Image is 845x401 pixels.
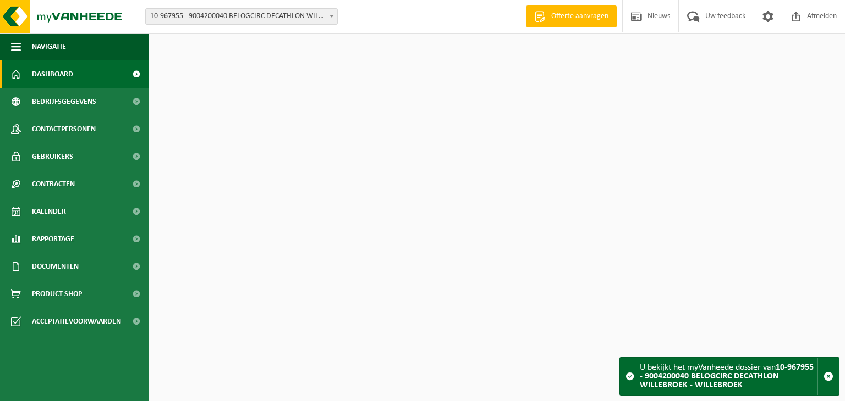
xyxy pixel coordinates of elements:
a: Offerte aanvragen [526,5,617,27]
span: Contracten [32,170,75,198]
span: Product Shop [32,280,82,308]
span: Documenten [32,253,79,280]
span: Contactpersonen [32,115,96,143]
span: Acceptatievoorwaarden [32,308,121,335]
span: Bedrijfsgegevens [32,88,96,115]
span: 10-967955 - 9004200040 BELOGCIRC DECATHLON WILLEBROEK - WILLEBROEK [145,8,338,25]
span: Kalender [32,198,66,225]
div: U bekijkt het myVanheede dossier van [640,358,817,395]
span: Rapportage [32,225,74,253]
span: Navigatie [32,33,66,60]
span: Dashboard [32,60,73,88]
span: 10-967955 - 9004200040 BELOGCIRC DECATHLON WILLEBROEK - WILLEBROEK [146,9,337,24]
span: Gebruikers [32,143,73,170]
strong: 10-967955 - 9004200040 BELOGCIRC DECATHLON WILLEBROEK - WILLEBROEK [640,363,814,389]
span: Offerte aanvragen [548,11,611,22]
